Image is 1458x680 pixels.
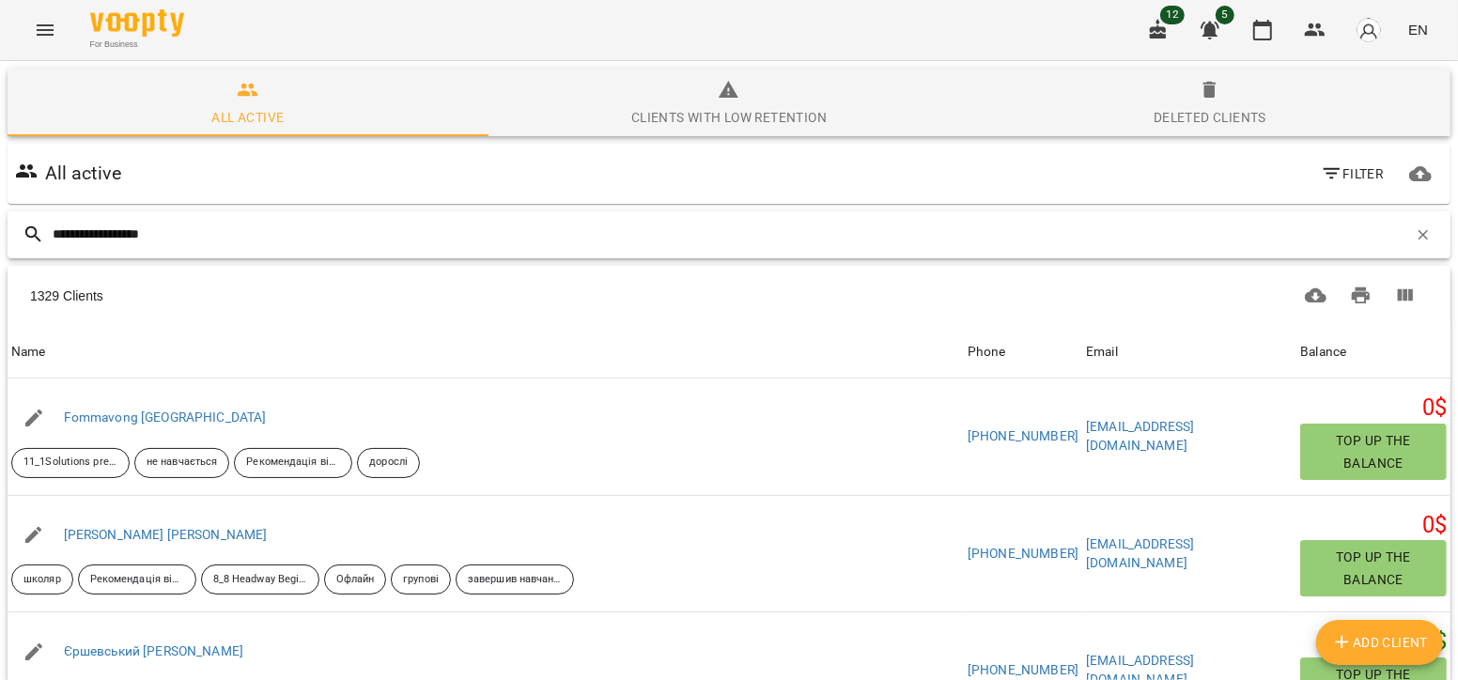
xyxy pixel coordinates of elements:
[468,572,562,588] p: завершив навчання
[1086,341,1118,363] div: Sort
[1300,341,1346,363] div: Balance
[1216,6,1234,24] span: 5
[1300,424,1447,480] button: Top up the balance
[1154,106,1266,129] div: Deleted clients
[1313,157,1391,191] button: Filter
[64,527,268,542] a: [PERSON_NAME] [PERSON_NAME]
[324,564,387,595] div: Офлайн
[212,106,285,129] div: All active
[631,106,827,129] div: Clients with low retention
[23,8,68,53] button: Menu
[201,564,319,595] div: 8_8 Headway Beginner there isare
[11,564,73,595] div: школяр
[1401,12,1435,47] button: EN
[23,455,117,471] p: 11_1Solutions pre-intermidiate Past S
[90,39,184,51] span: For Business
[30,286,699,305] div: 1329 Clients
[968,341,1078,363] span: Phone
[134,448,229,478] div: не навчається
[11,341,960,363] span: Name
[147,455,217,471] p: не навчається
[369,455,408,471] p: дорослі
[968,662,1078,677] a: [PHONE_NUMBER]
[1321,162,1384,185] span: Filter
[1383,273,1428,318] button: Columns view
[45,159,121,188] h6: All active
[23,572,61,588] p: школяр
[1160,6,1185,24] span: 12
[1086,536,1194,570] a: [EMAIL_ADDRESS][DOMAIN_NAME]
[403,572,439,588] p: групові
[90,572,184,588] p: Рекомендація від друзів знайомих тощо
[8,266,1450,326] div: Table Toolbar
[1308,429,1439,474] span: Top up the balance
[1308,546,1439,591] span: Top up the balance
[1300,394,1447,423] h5: 0 $
[1294,273,1339,318] button: Download CSV
[90,9,184,37] img: Voopty Logo
[11,341,46,363] div: Sort
[234,448,352,478] div: Рекомендація від друзів знайомих тощо
[1086,341,1118,363] div: Email
[1086,341,1293,363] span: Email
[1408,20,1428,39] span: EN
[1316,620,1444,665] button: Add Client
[1086,419,1194,453] a: [EMAIL_ADDRESS][DOMAIN_NAME]
[246,455,340,471] p: Рекомендація від друзів знайомих тощо
[1356,17,1382,43] img: avatar_s.png
[64,643,244,658] a: Єршевський [PERSON_NAME]
[968,341,1006,363] div: Sort
[968,428,1078,443] a: [PHONE_NUMBER]
[456,564,574,595] div: завершив навчання
[11,448,130,478] div: 11_1Solutions pre-intermidiate Past S
[1300,627,1447,657] h5: 205 $
[78,564,196,595] div: Рекомендація від друзів знайомих тощо
[213,572,307,588] p: 8_8 Headway Beginner there isare
[1339,273,1384,318] button: Print
[1300,540,1447,596] button: Top up the balance
[11,341,46,363] div: Name
[357,448,420,478] div: дорослі
[391,564,451,595] div: групові
[64,410,267,425] a: Fommavong [GEOGRAPHIC_DATA]
[968,341,1006,363] div: Phone
[1300,341,1447,363] span: Balance
[1331,631,1429,654] span: Add Client
[336,572,375,588] p: Офлайн
[1300,341,1346,363] div: Sort
[968,546,1078,561] a: [PHONE_NUMBER]
[1300,511,1447,540] h5: 0 $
